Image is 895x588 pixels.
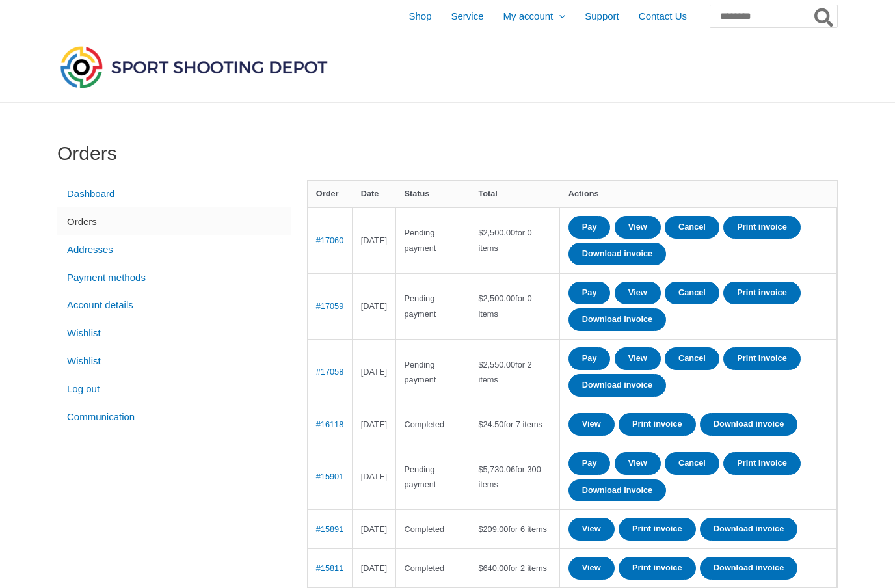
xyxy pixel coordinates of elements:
a: View order number 15811 [316,563,344,573]
a: Pay for order 17059 [568,282,611,304]
a: View order 17059 [615,282,661,304]
time: [DATE] [361,367,387,377]
td: Pending payment [396,444,470,509]
span: 2,500.00 [478,228,515,237]
a: Payment methods [57,263,291,291]
a: Print invoice order number 17059 [723,282,801,304]
td: for 2 items [470,548,560,587]
span: Total [478,189,498,198]
a: Download invoice order number 15901 [568,479,666,502]
td: for 0 items [470,207,560,273]
nav: Account pages [57,180,291,431]
img: Sport Shooting Depot [57,43,330,91]
a: Print invoice order number 15901 [723,452,801,475]
span: $ [478,464,483,474]
time: [DATE] [361,524,387,534]
td: for 0 items [470,273,560,339]
a: Wishlist [57,347,291,375]
span: 24.50 [478,420,503,429]
a: View order 17058 [615,347,661,370]
a: View order 16118 [568,413,615,436]
a: Orders [57,207,291,235]
a: View order number 15901 [316,472,344,481]
span: 640.00 [478,563,508,573]
a: View order number 17058 [316,367,344,377]
a: Download invoice order number 16118 [700,413,797,436]
span: $ [478,524,483,534]
a: View order number 17059 [316,301,344,311]
td: for 6 items [470,509,560,548]
span: Status [404,189,429,198]
a: Download invoice order number 17059 [568,308,666,331]
span: Date [361,189,379,198]
td: for 300 items [470,444,560,509]
a: Account details [57,291,291,319]
a: Print invoice order number 16118 [619,413,696,436]
a: View order number 16118 [316,420,344,429]
time: [DATE] [361,301,387,311]
span: $ [478,420,483,429]
a: Print invoice order number 17058 [723,347,801,370]
a: Cancel order 15901 [665,452,719,475]
a: Cancel order 17059 [665,282,719,304]
td: Pending payment [396,273,470,339]
span: 2,550.00 [478,360,515,369]
a: View order 15901 [615,452,661,475]
a: View order number 17060 [316,235,344,245]
a: Addresses [57,235,291,263]
td: for 7 items [470,405,560,444]
span: Actions [568,189,599,198]
time: [DATE] [361,472,387,481]
span: Order [316,189,339,198]
a: Communication [57,403,291,431]
a: View order 15891 [568,518,615,541]
a: Print invoice order number 17060 [723,216,801,239]
a: View order 17060 [615,216,661,239]
a: Print invoice order number 15891 [619,518,696,541]
td: Completed [396,548,470,587]
a: Dashboard [57,180,291,208]
time: [DATE] [361,563,387,573]
a: Print invoice order number 15811 [619,557,696,580]
td: for 2 items [470,339,560,405]
a: Download invoice order number 15891 [700,518,797,541]
a: View order 15811 [568,557,615,580]
span: $ [478,228,483,237]
time: [DATE] [361,420,387,429]
a: Pay for order 17060 [568,216,611,239]
a: Pay for order 15901 [568,452,611,475]
a: Download invoice order number 17058 [568,374,666,397]
a: View order number 15891 [316,524,344,534]
td: Pending payment [396,207,470,273]
span: $ [478,293,483,303]
a: Log out [57,375,291,403]
span: 2,500.00 [478,293,515,303]
td: Pending payment [396,339,470,405]
td: Completed [396,405,470,444]
a: Download invoice order number 15811 [700,557,797,580]
a: Download invoice order number 17060 [568,243,666,265]
a: Cancel order 17060 [665,216,719,239]
td: Completed [396,509,470,548]
h1: Orders [57,142,838,165]
a: Pay for order 17058 [568,347,611,370]
span: 209.00 [478,524,508,534]
a: Wishlist [57,319,291,347]
span: $ [478,360,483,369]
button: Search [812,5,837,27]
a: Cancel order 17058 [665,347,719,370]
span: $ [478,563,483,573]
span: 5,730.06 [478,464,515,474]
time: [DATE] [361,235,387,245]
